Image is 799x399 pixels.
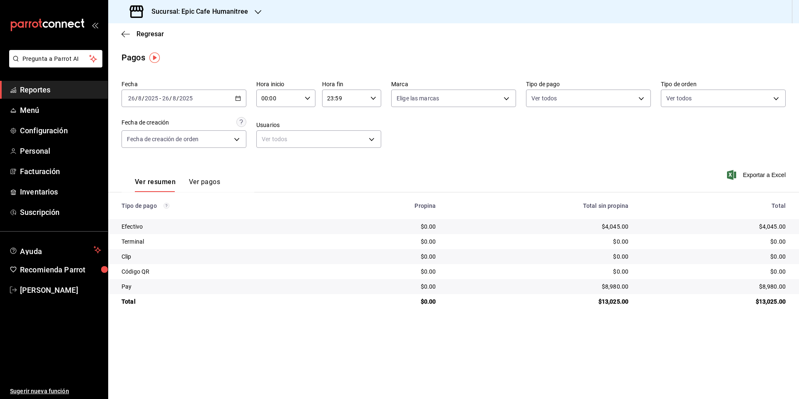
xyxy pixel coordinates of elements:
[336,297,436,306] div: $0.00
[449,237,629,246] div: $0.00
[449,267,629,276] div: $0.00
[322,81,381,87] label: Hora fin
[336,222,436,231] div: $0.00
[135,95,138,102] span: /
[20,245,90,255] span: Ayuda
[449,297,629,306] div: $13,025.00
[256,122,381,128] label: Usuarios
[135,178,220,192] div: navigation tabs
[6,60,102,69] a: Pregunta a Parrot AI
[642,237,786,246] div: $0.00
[122,51,145,64] div: Pagos
[449,252,629,261] div: $0.00
[122,237,323,246] div: Terminal
[122,30,164,38] button: Regresar
[128,95,135,102] input: --
[336,237,436,246] div: $0.00
[122,267,323,276] div: Código QR
[20,125,101,136] span: Configuración
[642,222,786,231] div: $4,045.00
[642,252,786,261] div: $0.00
[20,166,101,177] span: Facturación
[20,284,101,296] span: [PERSON_NAME]
[127,135,199,143] span: Fecha de creación de orden
[122,118,169,127] div: Fecha de creación
[169,95,172,102] span: /
[92,22,98,28] button: open_drawer_menu
[20,105,101,116] span: Menú
[145,7,248,17] h3: Sucursal: Epic Cafe Humanitree
[176,95,179,102] span: /
[449,222,629,231] div: $4,045.00
[526,81,651,87] label: Tipo de pago
[135,178,176,192] button: Ver resumen
[336,202,436,209] div: Propina
[20,264,101,275] span: Recomienda Parrot
[138,95,142,102] input: --
[391,81,516,87] label: Marca
[397,94,439,102] span: Elige las marcas
[20,145,101,157] span: Personal
[9,50,102,67] button: Pregunta a Parrot AI
[122,282,323,291] div: Pay
[122,81,246,87] label: Fecha
[149,52,160,63] img: Tooltip marker
[10,387,101,396] span: Sugerir nueva función
[122,202,323,209] div: Tipo de pago
[172,95,176,102] input: --
[256,130,381,148] div: Ver todos
[122,222,323,231] div: Efectivo
[122,297,323,306] div: Total
[136,30,164,38] span: Regresar
[159,95,161,102] span: -
[449,282,629,291] div: $8,980.00
[179,95,193,102] input: ----
[336,282,436,291] div: $0.00
[729,170,786,180] button: Exportar a Excel
[22,55,89,63] span: Pregunta a Parrot AI
[336,267,436,276] div: $0.00
[642,267,786,276] div: $0.00
[449,202,629,209] div: Total sin propina
[20,207,101,218] span: Suscripción
[142,95,144,102] span: /
[144,95,159,102] input: ----
[531,94,557,102] span: Ver todos
[642,282,786,291] div: $8,980.00
[164,203,169,209] svg: Los pagos realizados con Pay y otras terminales son montos brutos.
[666,94,692,102] span: Ver todos
[162,95,169,102] input: --
[661,81,786,87] label: Tipo de orden
[336,252,436,261] div: $0.00
[642,297,786,306] div: $13,025.00
[122,252,323,261] div: Clip
[20,186,101,197] span: Inventarios
[189,178,220,192] button: Ver pagos
[20,84,101,95] span: Reportes
[256,81,315,87] label: Hora inicio
[642,202,786,209] div: Total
